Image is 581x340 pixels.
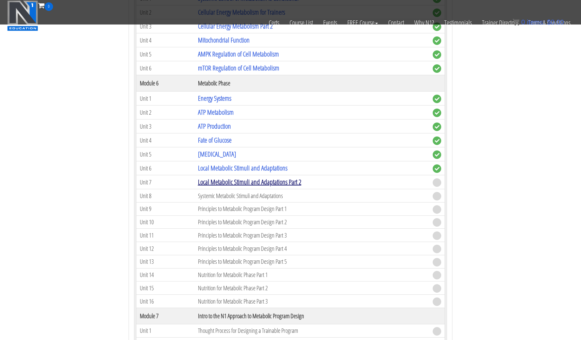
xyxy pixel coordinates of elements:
a: Local Metabolic Stimuli and Adaptations [198,163,287,173]
th: Module 6 [136,75,195,92]
td: Unit 1 [136,324,195,337]
a: Mitochondrial Function [198,35,250,45]
td: Unit 6 [136,61,195,75]
img: icon11.png [513,19,519,26]
span: complete [433,164,441,173]
a: Trainer Directory [477,11,523,35]
td: Principles to Metabolic Program Design Part 1 [195,203,429,216]
span: 0 [521,18,525,26]
a: Testimonials [439,11,477,35]
td: Systemic Metabolic Stimuli and Adaptations [195,189,429,203]
a: FREE Course [342,11,383,35]
td: Unit 4 [136,133,195,147]
a: Local Metabolic Stimuli and Adaptations Part 2 [198,177,301,187]
td: Principles to Metabolic Program Design Part 4 [195,242,429,255]
span: 0 [45,2,53,11]
th: Module 7 [136,308,195,324]
td: Unit 10 [136,215,195,229]
span: complete [433,150,441,159]
a: Why N1? [409,11,439,35]
td: Nutrition for Metabolic Phase Part 3 [195,295,429,308]
td: Unit 14 [136,268,195,281]
th: Intro to the N1 Approach to Metabolic Program Design [195,308,429,324]
span: complete [433,136,441,145]
a: Energy Systems [198,94,231,103]
a: Terms & Conditions [523,11,576,35]
td: Principles to Metabolic Program Design Part 2 [195,215,429,229]
a: ATP Production [198,122,231,131]
a: AMPK Regulation of Cell Metabolism [198,49,279,59]
span: complete [433,36,441,45]
span: complete [433,64,441,73]
span: $ [547,18,551,26]
td: Unit 13 [136,255,195,268]
td: Unit 12 [136,242,195,255]
td: Unit 16 [136,295,195,308]
td: Unit 1 [136,92,195,106]
img: n1-education [7,0,38,31]
span: complete [433,109,441,117]
td: Unit 15 [136,281,195,295]
a: Course List [284,11,318,35]
td: Unit 6 [136,161,195,175]
a: mTOR Regulation of Cell Metabolism [198,63,279,72]
td: Principles to Metabolic Program Design Part 5 [195,255,429,268]
td: Unit 2 [136,106,195,119]
span: complete [433,95,441,103]
bdi: 0.00 [547,18,564,26]
td: Unit 7 [136,175,195,189]
a: [MEDICAL_DATA] [198,149,236,159]
a: Events [318,11,342,35]
td: Unit 4 [136,33,195,47]
span: items: [527,18,545,26]
td: Unit 11 [136,229,195,242]
td: Nutrition for Metabolic Phase Part 2 [195,281,429,295]
td: Unit 5 [136,147,195,161]
td: Unit 9 [136,203,195,216]
span: complete [433,123,441,131]
td: Unit 8 [136,189,195,203]
td: Nutrition for Metabolic Phase Part 1 [195,268,429,281]
td: Principles to Metabolic Program Design Part 3 [195,229,429,242]
a: 0 items: $0.00 [513,18,564,26]
a: 0 [38,1,53,10]
span: complete [433,50,441,59]
a: Fate of Glucose [198,135,232,145]
td: Unit 5 [136,47,195,61]
a: ATP Metabolism [198,108,234,117]
th: Metabolic Phase [195,75,429,92]
a: Certs [264,11,284,35]
td: Thought Process for Designing a Trainable Program [195,324,429,337]
td: Unit 3 [136,119,195,133]
a: Contact [383,11,409,35]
